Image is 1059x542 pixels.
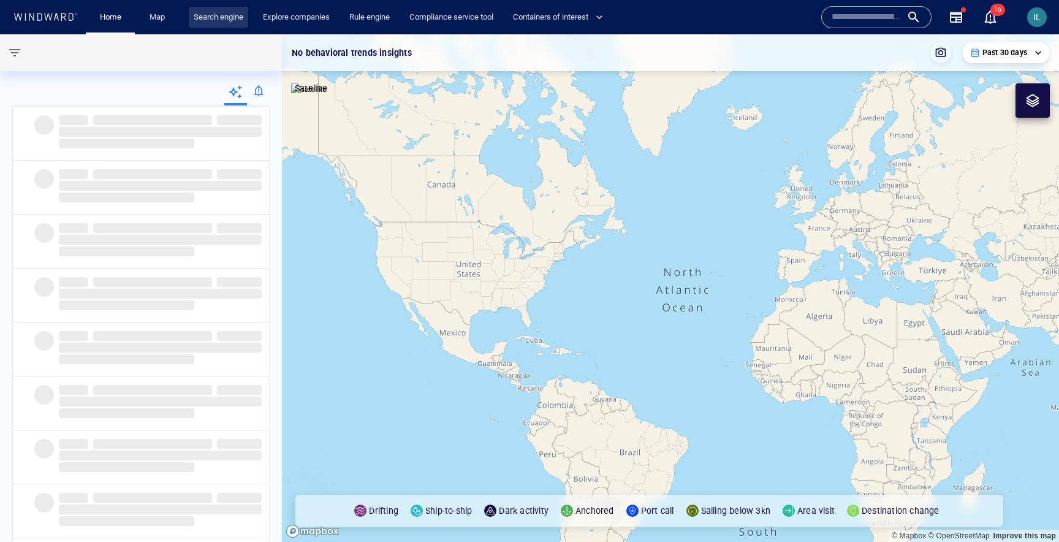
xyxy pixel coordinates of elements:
span: ‌ [217,223,262,233]
p: Area visit [797,503,835,518]
span: ‌ [59,343,262,353]
p: No behavioral trends insights [292,45,412,60]
span: ‌ [93,223,212,233]
span: ‌ [217,439,262,449]
span: ‌ [217,385,262,395]
span: ‌ [34,169,54,189]
p: Dark activity [499,503,548,518]
span: ‌ [34,493,54,513]
p: Sailing below 3kn [701,503,770,518]
span: ‌ [59,462,194,472]
p: Port call [641,503,674,518]
iframe: Chat [1007,487,1050,533]
span: ‌ [59,300,194,310]
span: ‌ [59,516,194,526]
p: Destination change [862,503,939,518]
a: Mapbox logo [286,524,340,538]
span: ‌ [59,169,88,179]
p: Past 30 days [982,47,1027,58]
span: ‌ [59,235,262,245]
span: ‌ [93,439,212,449]
span: ‌ [59,439,88,449]
span: 16 [990,4,1005,16]
span: ‌ [59,181,262,191]
span: ‌ [59,397,262,406]
p: Drifting [369,503,398,518]
a: Compliance service tool [404,7,498,28]
button: Containers of interest [508,7,613,28]
span: ‌ [93,277,212,287]
span: ‌ [59,289,262,299]
span: ‌ [217,277,262,287]
span: ‌ [217,115,262,125]
p: Ship-to-ship [425,503,472,518]
a: OpenStreetMap [928,532,990,540]
span: ‌ [59,127,262,137]
span: ‌ [93,169,212,179]
button: IL [1025,5,1049,29]
span: ‌ [217,331,262,341]
span: ‌ [93,115,212,125]
span: ‌ [217,493,262,503]
span: ‌ [59,223,88,233]
span: ‌ [34,331,54,351]
span: ‌ [34,223,54,243]
span: ‌ [59,408,194,418]
span: ‌ [59,331,88,341]
span: ‌ [59,277,88,287]
canvas: Map [282,34,1059,542]
span: ‌ [59,451,262,460]
span: ‌ [34,385,54,405]
div: Past 30 days [970,47,1042,58]
span: ‌ [59,354,194,364]
span: ‌ [93,493,212,503]
button: Map [140,7,179,28]
button: Home [91,7,130,28]
a: Home [95,7,126,28]
p: Satellite [295,81,327,96]
img: satellite [291,83,327,96]
a: Search engine [189,7,248,28]
p: Anchored [575,503,614,518]
span: ‌ [59,385,88,395]
span: ‌ [59,505,262,514]
span: ‌ [59,493,88,503]
span: IL [1033,12,1041,22]
span: ‌ [93,331,212,341]
span: ‌ [59,193,194,202]
a: Explore companies [258,7,335,28]
span: ‌ [34,115,54,135]
a: Rule engine [344,7,395,28]
span: ‌ [59,246,194,256]
span: ‌ [59,115,88,125]
a: Map [145,7,174,28]
span: ‌ [93,385,212,395]
div: Notification center [983,10,998,25]
button: 16 [976,2,1005,32]
span: Containers of interest [513,10,603,25]
span: ‌ [34,277,54,297]
span: ‌ [59,139,194,148]
span: ‌ [34,439,54,459]
a: Map feedback [993,532,1056,540]
a: Mapbox [892,532,926,540]
span: ‌ [217,169,262,179]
